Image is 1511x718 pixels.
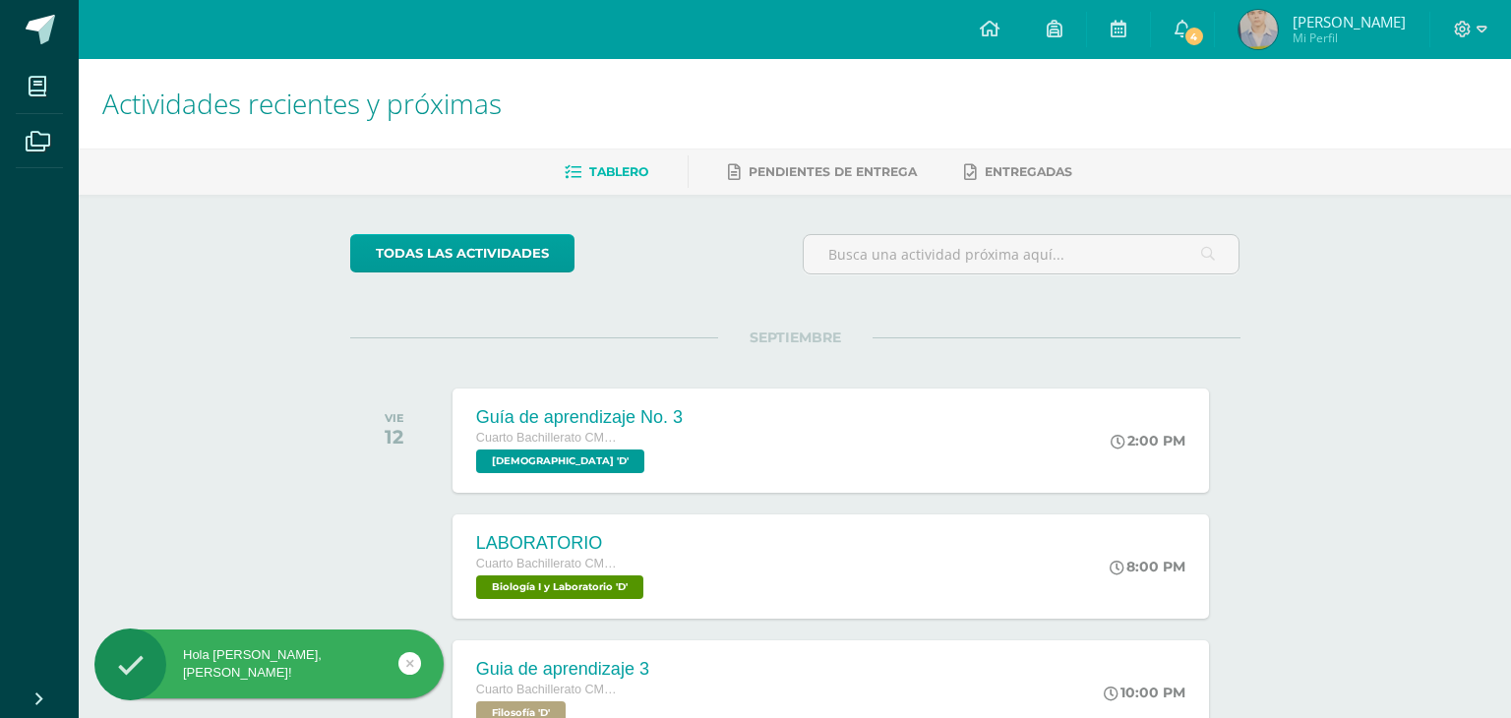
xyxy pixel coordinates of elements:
[1293,30,1406,46] span: Mi Perfil
[985,164,1072,179] span: Entregadas
[964,156,1072,188] a: Entregadas
[476,449,644,473] span: Biblia 'D'
[476,575,643,599] span: Biología I y Laboratorio 'D'
[728,156,917,188] a: Pendientes de entrega
[718,329,873,346] span: SEPTIEMBRE
[385,425,404,449] div: 12
[1293,12,1406,31] span: [PERSON_NAME]
[350,234,574,272] a: todas las Actividades
[1104,684,1185,701] div: 10:00 PM
[1111,432,1185,449] div: 2:00 PM
[749,164,917,179] span: Pendientes de entrega
[94,646,444,682] div: Hola [PERSON_NAME], [PERSON_NAME]!
[565,156,648,188] a: Tablero
[1110,558,1185,575] div: 8:00 PM
[1182,26,1204,47] span: 4
[476,683,624,696] span: Cuarto Bachillerato CMP Bachillerato en CCLL con Orientación en Computación
[1239,10,1278,49] img: 1d4a315518ae38ed51674a83a05ab918.png
[476,557,624,570] span: Cuarto Bachillerato CMP Bachillerato en CCLL con Orientación en Computación
[476,659,649,680] div: Guia de aprendizaje 3
[476,407,683,428] div: Guía de aprendizaje No. 3
[476,533,648,554] div: LABORATORIO
[385,411,404,425] div: VIE
[804,235,1239,273] input: Busca una actividad próxima aquí...
[476,431,624,445] span: Cuarto Bachillerato CMP Bachillerato en CCLL con Orientación en Computación
[102,85,502,122] span: Actividades recientes y próximas
[589,164,648,179] span: Tablero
